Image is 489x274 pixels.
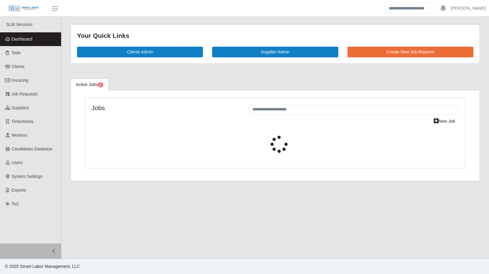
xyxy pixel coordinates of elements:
span: Timesheets [12,119,34,124]
span: System Settings [12,174,42,179]
span: Candidates Database [12,146,53,151]
input: Search [385,3,436,14]
img: SLM Logo [9,5,39,12]
a: Supplier Admin [212,47,338,57]
a: Active Jobs [71,79,108,91]
a: [PERSON_NAME] [451,5,486,12]
span: Clients [12,64,25,69]
span: Todo [12,50,21,55]
span: © 2025 Smart Labor Management, LLC [5,264,80,269]
span: Workers [12,133,28,138]
h4: Jobs [91,104,239,112]
a: Clients Admin [77,47,203,57]
a: New Job [430,116,459,127]
span: Pending Jobs [98,82,103,87]
span: Users [12,160,23,165]
a: Create New Job Request [347,47,473,57]
span: Job Requests [12,92,38,96]
span: SLM Services [6,22,32,27]
span: Exports [12,188,26,193]
div: Your Quick Links [77,31,473,41]
span: Suppliers [12,105,29,110]
span: ToS [12,201,19,206]
span: Dashboard [12,37,33,41]
span: Invoicing [12,78,28,83]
